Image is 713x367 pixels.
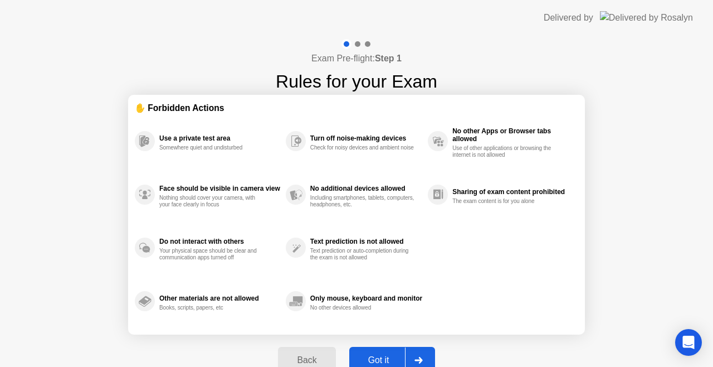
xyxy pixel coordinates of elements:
[600,11,693,24] img: Delivered by Rosalyn
[310,144,416,151] div: Check for noisy devices and ambient noise
[159,248,265,261] div: Your physical space should be clear and communication apps turned off
[159,134,280,142] div: Use a private test area
[159,294,280,302] div: Other materials are not allowed
[310,248,416,261] div: Text prediction or auto-completion during the exam is not allowed
[310,305,416,311] div: No other devices allowed
[353,355,405,365] div: Got it
[281,355,332,365] div: Back
[159,305,265,311] div: Books, scripts, papers, etc
[310,134,422,142] div: Turn off noise-making devices
[159,144,265,151] div: Somewhere quiet and undisturbed
[159,185,280,192] div: Face should be visible in camera view
[310,195,416,208] div: Including smartphones, tablets, computers, headphones, etc.
[544,11,593,25] div: Delivered by
[452,145,558,158] div: Use of other applications or browsing the internet is not allowed
[310,185,422,192] div: No additional devices allowed
[311,52,402,65] h4: Exam Pre-flight:
[452,127,573,143] div: No other Apps or Browser tabs allowed
[135,102,578,114] div: ✋ Forbidden Actions
[452,198,558,205] div: The exam content is for you alone
[159,238,280,245] div: Do not interact with others
[310,238,422,245] div: Text prediction is not allowed
[675,329,702,356] div: Open Intercom Messenger
[159,195,265,208] div: Nothing should cover your camera, with your face clearly in focus
[276,68,437,95] h1: Rules for your Exam
[310,294,422,302] div: Only mouse, keyboard and monitor
[375,54,402,63] b: Step 1
[452,188,573,196] div: Sharing of exam content prohibited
